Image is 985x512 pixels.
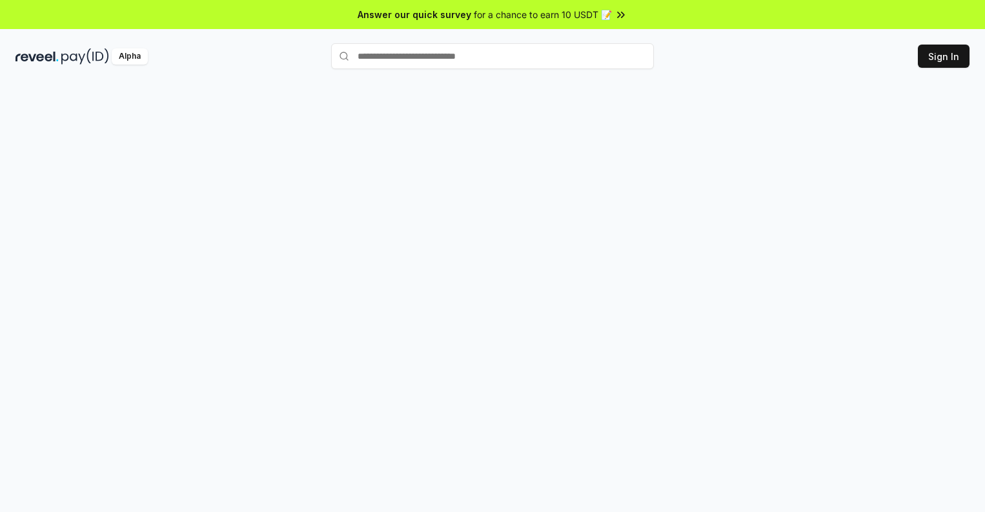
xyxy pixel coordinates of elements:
[474,8,612,21] span: for a chance to earn 10 USDT 📝
[112,48,148,65] div: Alpha
[61,48,109,65] img: pay_id
[15,48,59,65] img: reveel_dark
[358,8,471,21] span: Answer our quick survey
[918,45,970,68] button: Sign In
